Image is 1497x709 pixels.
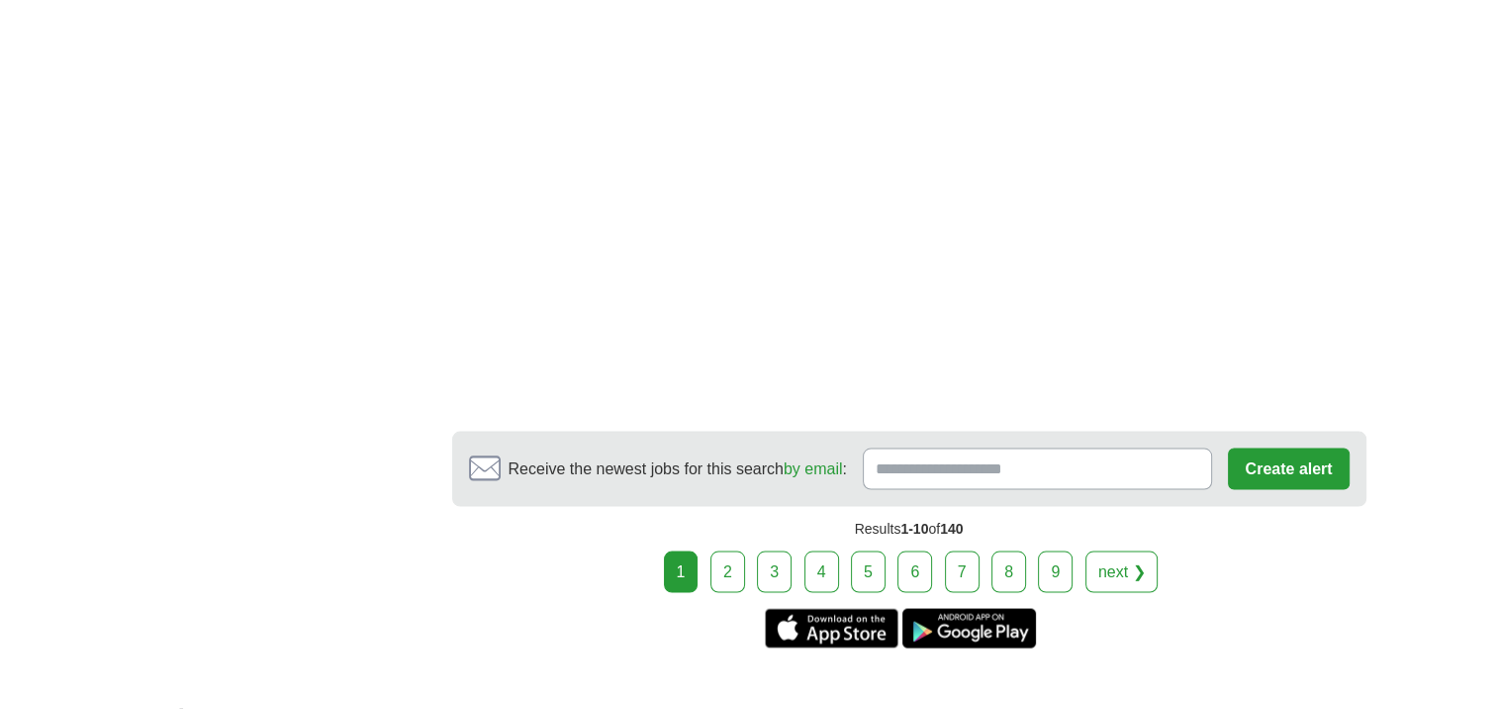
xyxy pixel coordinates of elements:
[664,551,699,592] div: 1
[900,520,928,536] span: 1-10
[757,551,792,592] a: 3
[991,551,1026,592] a: 8
[1228,448,1349,489] button: Create alert
[452,506,1366,551] div: Results of
[784,459,843,476] a: by email
[897,551,932,592] a: 6
[945,551,980,592] a: 7
[765,608,898,648] a: Get the iPhone app
[710,551,745,592] a: 2
[1038,551,1073,592] a: 9
[902,608,1036,648] a: Get the Android app
[940,520,963,536] span: 140
[509,456,847,480] span: Receive the newest jobs for this search :
[804,551,839,592] a: 4
[1085,551,1159,592] a: next ❯
[851,551,886,592] a: 5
